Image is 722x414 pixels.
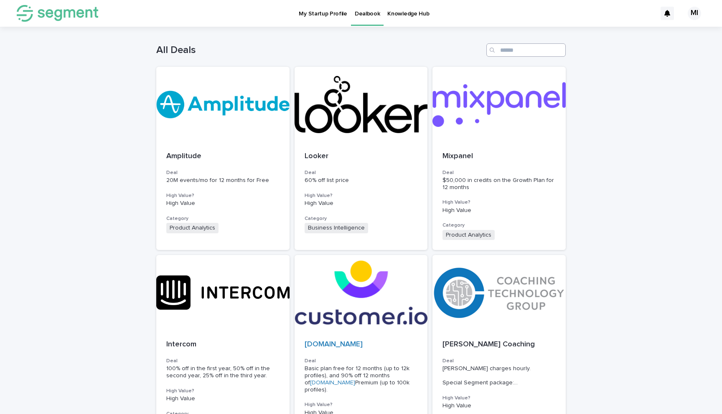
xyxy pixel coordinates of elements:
h3: Deal [305,169,418,176]
h3: High Value? [442,199,556,206]
h3: High Value? [166,192,280,199]
h3: High Value? [442,395,556,401]
h3: High Value? [305,401,418,408]
h3: Deal [442,169,556,176]
p: High Value [442,402,556,409]
h3: Category [305,215,418,222]
a: [DOMAIN_NAME] [310,380,355,386]
h3: Category [442,222,556,229]
p: Mixpanel [442,152,556,161]
span: Business Intelligence [305,223,368,233]
span: Product Analytics [166,223,219,233]
span: Product Analytics [442,230,495,240]
p: Looker [305,152,418,161]
span: 100% off in the first year, 50% off in the second year, 25% off in the third year. [166,366,272,379]
a: LookerDeal60% off list priceHigh Value?High ValueCategoryBusiness Intelligence [295,67,428,250]
h3: High Value? [166,388,280,394]
input: Search [486,43,566,57]
h3: High Value? [305,192,418,199]
div: MI [688,7,701,20]
span: Basic plan free for 12 months (up to 12k profiles), and 90% off 12 months of Premium (up to 100k ... [305,366,411,392]
div: Tim charges hourly. Special Segment package: + Hourly discounted price + Texting/tracking in betw... [442,365,556,386]
h3: Deal [166,169,280,176]
h3: Deal [305,358,418,364]
h3: Category [166,215,280,222]
p: [PERSON_NAME] Coaching [442,340,556,349]
h3: Deal [442,358,556,364]
p: High Value [166,200,280,207]
h3: Deal [166,358,280,364]
a: MixpanelDeal$50,000 in credits on the Growth Plan for 12 monthsHigh Value?High ValueCategoryProdu... [432,67,566,250]
a: [DOMAIN_NAME] [305,341,363,348]
p: Intercom [166,340,280,349]
span: 60% off list price [305,177,349,183]
span: [PERSON_NAME] charges hourly. Special Segment package: ... [442,365,556,386]
p: High Value [305,200,418,207]
img: NVuF5O6QTBeHQnhe0TrU [17,5,98,22]
p: High Value [442,207,556,214]
p: Amplitude [166,152,280,161]
h1: All Deals [156,44,483,56]
span: $50,000 in credits on the Growth Plan for 12 months [442,177,556,190]
a: AmplitudeDeal20M events/mo for 12 months for FreeHigh Value?High ValueCategoryProduct Analytics [156,67,290,250]
p: High Value [166,395,280,402]
span: 20M events/mo for 12 months for Free [166,177,269,183]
